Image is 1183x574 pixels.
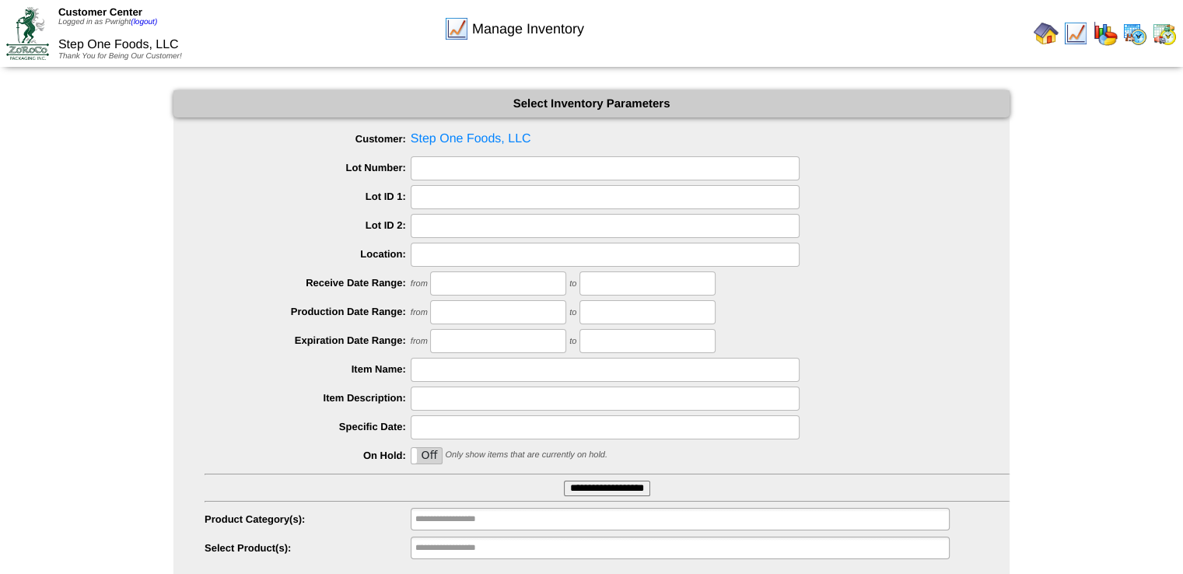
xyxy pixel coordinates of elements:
[205,392,411,404] label: Item Description:
[173,90,1010,117] div: Select Inventory Parameters
[444,16,469,41] img: line_graph.gif
[205,450,411,461] label: On Hold:
[205,191,411,202] label: Lot ID 1:
[472,21,584,37] span: Manage Inventory
[1093,21,1118,46] img: graph.gif
[58,18,157,26] span: Logged in as Pwright
[205,363,411,375] label: Item Name:
[1152,21,1177,46] img: calendarinout.gif
[205,248,411,260] label: Location:
[205,128,1010,151] span: Step One Foods, LLC
[205,133,411,145] label: Customer:
[58,6,142,18] span: Customer Center
[131,18,157,26] a: (logout)
[569,337,576,346] span: to
[205,542,411,554] label: Select Product(s):
[411,308,428,317] span: from
[1063,21,1088,46] img: line_graph.gif
[6,7,49,59] img: ZoRoCo_Logo(Green%26Foil)%20jpg.webp
[411,448,442,464] label: Off
[411,279,428,289] span: from
[205,513,411,525] label: Product Category(s):
[205,421,411,432] label: Specific Date:
[58,38,179,51] span: Step One Foods, LLC
[205,277,411,289] label: Receive Date Range:
[1034,21,1059,46] img: home.gif
[205,334,411,346] label: Expiration Date Range:
[58,52,182,61] span: Thank You for Being Our Customer!
[205,219,411,231] label: Lot ID 2:
[569,308,576,317] span: to
[205,162,411,173] label: Lot Number:
[205,306,411,317] label: Production Date Range:
[411,447,443,464] div: OnOff
[411,337,428,346] span: from
[569,279,576,289] span: to
[445,450,607,460] span: Only show items that are currently on hold.
[1122,21,1147,46] img: calendarprod.gif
